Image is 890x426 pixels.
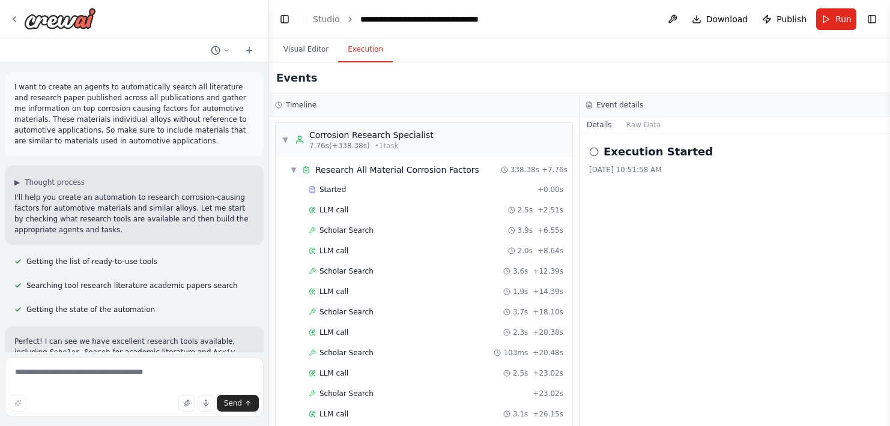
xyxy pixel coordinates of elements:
span: 3.7s [513,307,528,317]
span: + 23.02s [533,389,563,398]
span: + 23.02s [533,368,563,378]
button: ▶Thought process [14,178,85,187]
code: Scholar Search [47,347,113,358]
button: Download [687,8,753,30]
span: 7.76s (+338.38s) [309,141,370,151]
span: LLM call [319,328,348,337]
span: ▼ [290,165,297,175]
span: Scholar Search [319,348,374,358]
a: Studio [313,14,340,24]
span: 3.6s [513,266,528,276]
span: LLM call [319,368,348,378]
button: Publish [757,8,811,30]
span: + 18.10s [533,307,563,317]
span: + 2.51s [537,205,563,215]
button: Switch to previous chat [206,43,235,58]
span: Thought process [25,178,85,187]
span: Publish [776,13,807,25]
span: + 0.00s [537,185,563,194]
button: Hide left sidebar [276,11,293,28]
span: ▼ [282,135,289,145]
span: Scholar Search [319,226,374,235]
button: Raw Data [619,116,668,133]
span: Send [224,398,242,408]
span: 2.0s [518,246,533,256]
span: + 20.38s [533,328,563,337]
span: ▶ [14,178,20,187]
span: Scholar Search [319,266,374,276]
button: Visual Editor [274,37,338,62]
div: Corrosion Research Specialist [309,129,434,141]
span: Getting the list of ready-to-use tools [26,257,157,266]
p: I want to create an agents to automatically search all literature and research paper published ac... [14,82,254,146]
span: Started [319,185,346,194]
span: + 6.55s [537,226,563,235]
span: LLM call [319,205,348,215]
h3: Event details [596,100,643,110]
span: + 26.15s [533,409,563,419]
span: LLM call [319,287,348,296]
span: LLM call [319,409,348,419]
span: • 1 task [375,141,399,151]
button: Run [816,8,856,30]
span: 338.38s [510,165,539,175]
span: 2.3s [513,328,528,337]
h2: Events [276,70,317,86]
span: Download [706,13,748,25]
span: Run [835,13,852,25]
span: LLM call [319,246,348,256]
span: Scholar Search [319,389,374,398]
p: I'll help you create an automation to research corrosion-causing factors for automotive materials... [14,192,254,235]
button: Improve this prompt [10,395,26,412]
span: 1.9s [513,287,528,296]
button: Execution [338,37,393,62]
h2: Execution Started [604,143,713,160]
span: 2.5s [518,205,533,215]
div: [DATE] 10:51:58 AM [589,165,880,175]
span: Research All Material Corrosion Factors [315,164,479,176]
span: 3.9s [518,226,533,235]
button: Show right sidebar [864,11,880,28]
span: + 12.39s [533,266,563,276]
nav: breadcrumb [313,13,479,25]
span: 2.5s [513,368,528,378]
span: + 20.48s [533,348,563,358]
button: Send [217,395,259,412]
span: + 7.76s [542,165,568,175]
button: Details [580,116,619,133]
p: Perfect! I can see we have excellent research tools available, including for academic literature ... [14,336,254,390]
span: Searching tool research literature academic papers search [26,281,238,290]
span: + 14.39s [533,287,563,296]
span: + 8.64s [537,246,563,256]
button: Click to speak your automation idea [198,395,214,412]
button: Upload files [178,395,195,412]
span: 3.1s [513,409,528,419]
img: Logo [24,8,96,29]
span: Scholar Search [319,307,374,317]
button: Start a new chat [240,43,259,58]
h3: Timeline [286,100,316,110]
span: Getting the state of the automation [26,305,155,314]
span: 103ms [503,348,528,358]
